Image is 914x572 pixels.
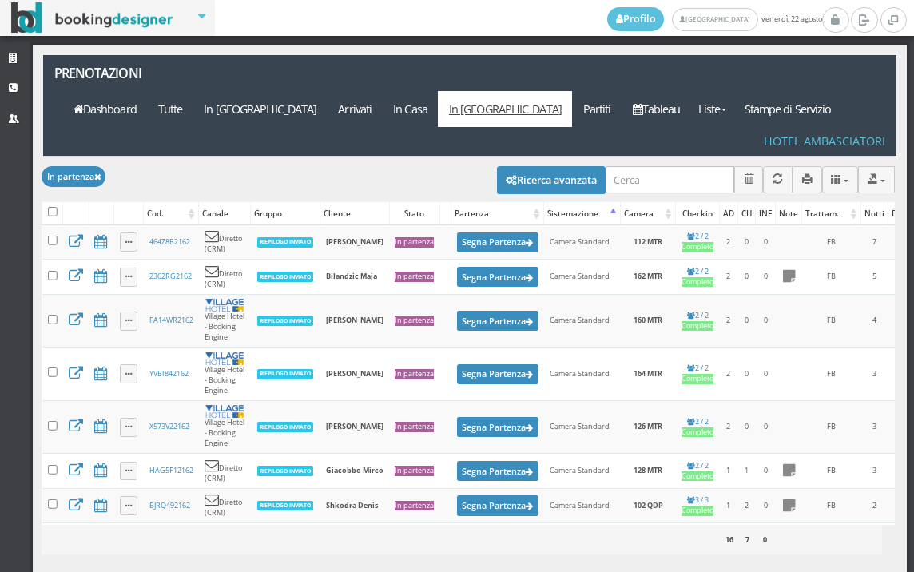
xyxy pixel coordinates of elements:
td: 2 [737,488,755,522]
button: Segna Partenza [457,364,538,384]
img: c1bf4543417a11ec8a5106403f595ea8.png [205,299,244,312]
b: RIEPILOGO INVIATO [260,317,311,324]
a: 2362RG2162 [149,271,192,281]
td: Camera Standard [544,488,621,522]
div: Checkin [676,202,718,224]
button: Ricerca avanzata [497,166,606,193]
input: Cerca [606,166,734,193]
a: RIEPILOGO INVIATO [256,465,315,475]
td: FB [802,294,861,348]
td: 0 [737,523,755,558]
a: Tableau [622,91,691,127]
b: RIEPILOGO INVIATO [260,502,311,509]
a: [GEOGRAPHIC_DATA] [672,8,757,31]
div: INF [756,202,775,224]
td: Camera Standard [544,224,621,259]
div: In partenza [395,369,434,379]
a: 2 / 2Completo [682,416,713,438]
a: RIEPILOGO INVIATO [256,236,315,246]
td: 0 [737,348,755,401]
div: Notti [861,202,888,224]
b: 0 [763,534,767,545]
td: FB [802,260,861,294]
b: 126 MTR [634,421,662,431]
h4: Hotel Ambasciatori [764,134,885,148]
div: Completo [682,321,713,332]
td: 0 [756,260,776,294]
b: RIEPILOGO INVIATO [260,370,311,377]
a: 2 / 2Completo [682,266,713,288]
td: 2 [719,294,737,348]
button: Segna Partenza [457,267,538,287]
td: Camera Standard [544,454,621,488]
img: BookingDesigner.com [11,2,173,34]
td: 0 [756,400,776,454]
div: Completo [682,242,713,252]
b: RIEPILOGO INVIATO [260,273,311,280]
b: RIEPILOGO INVIATO [260,467,311,475]
button: Segna Partenza [457,311,538,331]
b: [PERSON_NAME] [326,368,383,379]
a: RIEPILOGO INVIATO [256,499,315,510]
div: Canale [199,202,250,224]
a: In [GEOGRAPHIC_DATA] [193,91,328,127]
td: 0 [756,224,776,259]
div: Gruppo [251,202,320,224]
td: 1 [719,488,737,522]
div: In partenza [395,237,434,248]
button: In partenza [42,166,105,186]
div: Completo [682,277,713,288]
td: 2 [719,260,737,294]
a: X573V22162 [149,421,189,431]
div: Completo [682,374,713,384]
td: FB [802,454,861,488]
td: Diretto (CRM) [199,224,251,259]
a: 2 / 2Completo [682,231,713,252]
a: 464Z8B2162 [149,236,190,247]
td: Village Hotel - Booking Engine [199,348,251,401]
td: 0 [737,260,755,294]
div: Completo [682,506,713,516]
b: Bilandzic Maja [326,271,377,281]
td: Camera Standard [544,523,621,558]
a: 2 / 2Completo [682,310,713,332]
div: In partenza [395,466,434,476]
td: Diretto (CRM) [199,488,251,522]
b: 7 [745,534,749,545]
td: Camera Standard [544,348,621,401]
b: 164 MTR [634,368,662,379]
a: RIEPILOGO INVIATO [256,421,315,431]
td: FB [802,488,861,522]
div: Sistemazione [544,202,620,224]
a: 2 / 2Completo [682,363,713,384]
td: FB [802,523,861,558]
td: 0 [756,348,776,401]
span: venerdì, 22 agosto [607,7,822,31]
td: 2 [719,348,737,401]
b: 162 MTR [634,271,662,281]
td: 0 [756,488,776,522]
div: AD [720,202,737,224]
td: Diretto (CRM) [199,454,251,488]
td: 3 [861,348,888,401]
div: Completo [682,427,713,438]
td: 0 [737,224,755,259]
td: 3 [861,400,888,454]
a: Arrivati [328,91,383,127]
td: 0 [756,294,776,348]
div: In partenza [395,501,434,511]
td: 3 [861,454,888,488]
a: HAG5P12162 [149,465,193,475]
a: 3 / 3Completo [682,495,713,516]
b: RIEPILOGO INVIATO [260,423,311,431]
td: Camera Standard [544,260,621,294]
td: Village Hotel - Booking Engine [199,400,251,454]
div: In partenza [395,316,434,326]
b: [PERSON_NAME] [326,421,383,431]
button: Aggiorna [763,166,793,193]
a: Liste [691,91,733,127]
a: Stampe di Servizio [733,91,842,127]
img: c1bf4543417a11ec8a5106403f595ea8.png [205,405,244,418]
div: Stato [390,202,439,224]
td: 2 [861,488,888,522]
